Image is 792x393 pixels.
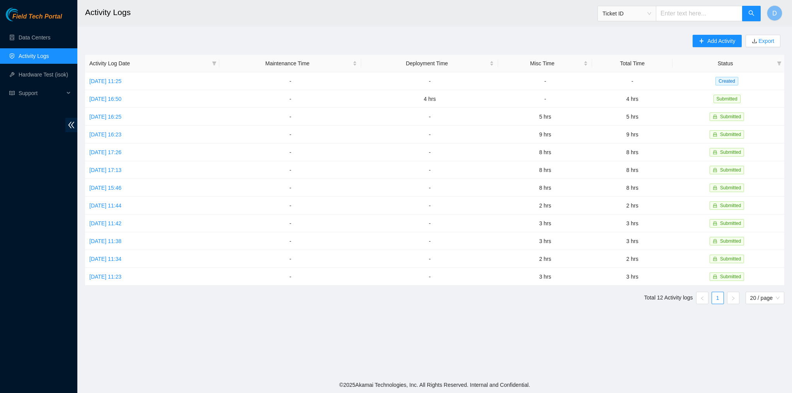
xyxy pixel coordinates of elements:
td: - [219,143,361,161]
span: Submitted [720,274,741,279]
td: 3 hrs [498,232,592,250]
span: lock [713,203,717,208]
td: 3 hrs [592,214,673,232]
td: - [498,90,592,108]
li: Previous Page [696,292,708,304]
td: - [219,179,361,197]
td: - [361,108,498,126]
li: Total 12 Activity logs [644,292,693,304]
td: 8 hrs [592,161,673,179]
span: Submitted [720,203,741,208]
a: [DATE] 11:34 [89,256,121,262]
span: 20 / page [750,292,780,304]
td: 9 hrs [498,126,592,143]
span: search [748,10,754,17]
button: D [767,5,782,21]
span: lock [713,257,717,261]
span: filter [775,58,783,69]
a: [DATE] 11:42 [89,220,121,226]
span: D [772,9,777,18]
td: 3 hrs [498,268,592,286]
td: 9 hrs [592,126,673,143]
span: Submitted [720,256,741,262]
li: 1 [712,292,724,304]
td: - [219,214,361,232]
td: - [498,72,592,90]
td: 8 hrs [592,143,673,161]
td: 8 hrs [498,143,592,161]
span: read [9,90,15,96]
td: - [361,214,498,232]
td: - [219,90,361,108]
span: double-left [65,118,77,132]
td: 3 hrs [592,268,673,286]
td: - [219,197,361,214]
td: - [219,72,361,90]
td: - [219,232,361,250]
span: Add Activity [707,37,735,45]
span: Submitted [720,167,741,173]
span: lock [713,274,717,279]
td: - [361,161,498,179]
td: - [592,72,673,90]
a: [DATE] 16:25 [89,114,121,120]
li: Next Page [727,292,739,304]
a: [DATE] 17:13 [89,167,121,173]
td: - [361,232,498,250]
span: lock [713,239,717,243]
a: [DATE] 11:44 [89,202,121,209]
span: right [731,296,736,301]
span: download [752,38,757,44]
td: - [361,179,498,197]
span: lock [713,168,717,172]
button: downloadExport [746,35,780,47]
a: [DATE] 16:50 [89,96,121,102]
button: search [742,6,761,21]
th: Total Time [592,55,673,72]
span: plus [699,38,704,44]
a: [DATE] 11:23 [89,274,121,280]
span: filter [777,61,782,66]
td: 3 hrs [498,214,592,232]
td: - [361,197,498,214]
span: Submitted [713,95,741,103]
span: lock [713,150,717,155]
span: Submitted [720,132,741,137]
a: [DATE] 16:23 [89,131,121,138]
td: - [219,268,361,286]
span: Field Tech Portal [12,13,62,20]
span: Submitted [720,150,741,155]
td: 4 hrs [361,90,498,108]
td: 2 hrs [592,197,673,214]
span: Ticket ID [603,8,651,19]
td: - [361,143,498,161]
td: - [361,250,498,268]
span: lock [713,132,717,137]
td: - [361,268,498,286]
a: Data Centers [19,34,50,41]
a: [DATE] 15:46 [89,185,121,191]
span: lock [713,221,717,226]
td: 8 hrs [498,161,592,179]
a: Export [757,38,774,44]
span: Submitted [720,221,741,226]
td: 3 hrs [592,232,673,250]
span: left [700,296,705,301]
button: left [696,292,708,304]
a: [DATE] 17:26 [89,149,121,155]
td: 8 hrs [498,179,592,197]
span: Submitted [720,114,741,119]
a: Akamai TechnologiesField Tech Portal [6,14,62,24]
span: Created [715,77,738,85]
span: lock [713,185,717,190]
span: Submitted [720,185,741,191]
span: Activity Log Date [89,59,209,68]
span: Support [19,85,64,101]
a: 1 [712,292,724,304]
div: Page Size [746,292,784,304]
a: [DATE] 11:25 [89,78,121,84]
span: filter [212,61,217,66]
span: lock [713,114,717,119]
td: 2 hrs [498,250,592,268]
td: 2 hrs [592,250,673,268]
